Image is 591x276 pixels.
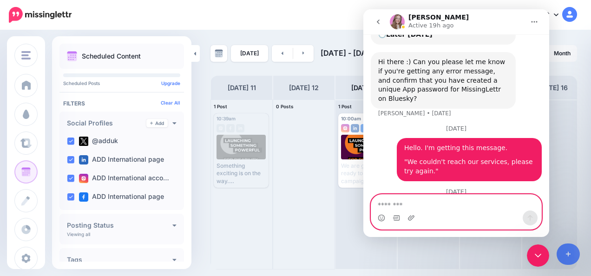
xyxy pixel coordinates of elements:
a: Upgrade [161,80,180,86]
label: ADD International acco… [79,174,169,183]
span: 10:39am [217,116,236,121]
h4: [DATE] 13 [351,82,381,93]
img: facebook-square.png [361,124,369,132]
img: calendar-grey-darker.png [215,49,223,58]
img: facebook-grey-square.png [226,124,235,132]
a: Month [548,46,576,61]
iframe: Intercom live chat [527,244,549,267]
iframe: Intercom live chat [363,9,549,237]
img: facebook-square.png [79,192,88,202]
img: linkedin-square.png [79,155,88,164]
h4: [DATE] 12 [289,82,319,93]
img: linkedin-square.png [351,124,359,132]
img: instagram-square.png [341,124,349,132]
div: We are getting ready to launch a campaign that supports persons with disabilities to lead, thrive... [341,162,390,185]
span: [DATE] - [DATE] [321,48,379,58]
span: 10:00am [341,116,361,121]
h4: Social Profiles [67,120,146,126]
img: linkedin-grey-square.png [236,124,244,132]
p: Viewing all [67,231,90,237]
a: [DATE] [231,45,268,62]
span: 1 Post [338,104,352,109]
img: twitter-square.png [79,137,88,146]
img: instagram-square.png [79,174,88,183]
p: Scheduled Content [82,53,141,59]
a: My Account [497,4,577,26]
h4: Tags [67,256,172,263]
p: Scheduled Posts [63,81,180,85]
h4: [DATE] 16 [538,82,568,93]
h4: Posting Status [67,222,172,229]
span: 0 Posts [276,104,294,109]
span: 1 Post [214,104,227,109]
label: ADD International page [79,155,164,164]
img: menu.png [21,51,31,59]
a: Clear All [161,100,180,105]
h4: Filters [63,100,180,107]
h4: [DATE] 11 [228,82,256,93]
img: Missinglettr [9,7,72,23]
label: @adduk [79,137,118,146]
a: Add [146,119,168,127]
label: ADD International page [79,192,164,202]
img: calendar.png [67,51,77,61]
div: Something exciting is on the way. In just a few days, we’ll be launching a campaign that puts dis... [217,162,266,185]
img: instagram-grey-square.png [217,124,225,132]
